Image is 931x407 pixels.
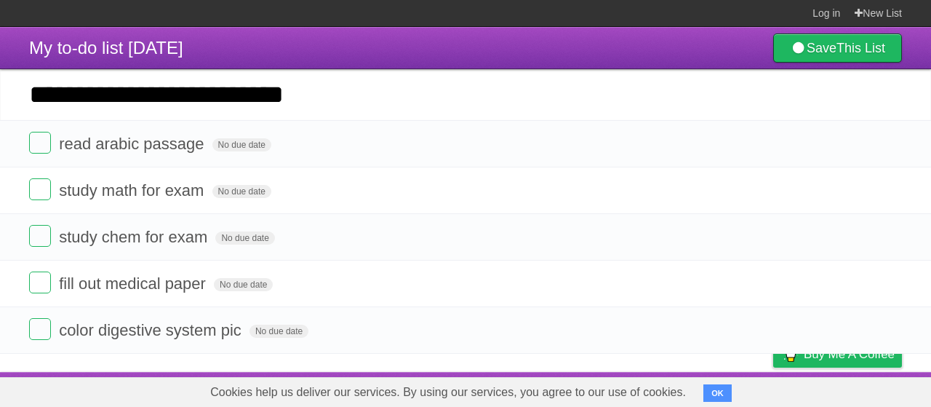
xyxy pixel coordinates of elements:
b: This List [836,41,885,55]
span: No due date [212,185,271,198]
span: study chem for exam [59,228,211,246]
span: No due date [249,325,308,338]
a: SaveThis List [773,33,902,63]
a: Developers [628,376,687,403]
a: Privacy [754,376,792,403]
span: No due date [214,278,273,291]
span: My to-do list [DATE] [29,38,183,58]
label: Done [29,225,51,247]
a: Buy me a coffee [773,341,902,368]
img: Buy me a coffee [780,341,800,366]
span: fill out medical paper [59,274,209,293]
label: Done [29,272,51,293]
a: Terms [705,376,737,403]
a: Suggest a feature [810,376,902,403]
a: About [580,376,610,403]
span: read arabic passage [59,135,207,153]
span: study math for exam [59,181,207,199]
label: Done [29,178,51,200]
button: OK [703,384,732,402]
span: No due date [212,138,271,151]
label: Done [29,132,51,154]
span: Cookies help us deliver our services. By using our services, you agree to our use of cookies. [196,378,700,407]
label: Done [29,318,51,340]
span: color digestive system pic [59,321,245,339]
span: Buy me a coffee [804,341,895,367]
span: No due date [215,232,274,245]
